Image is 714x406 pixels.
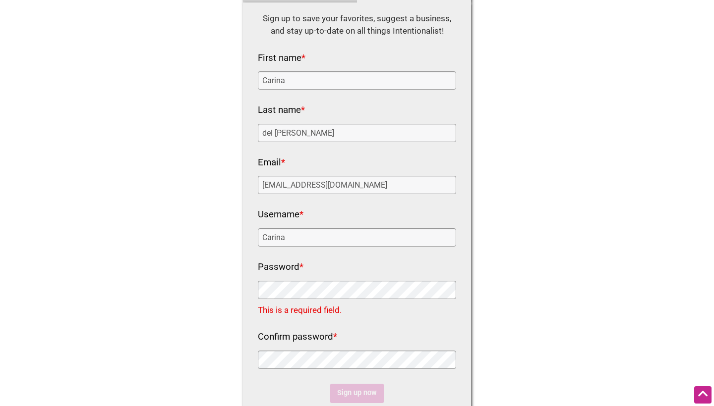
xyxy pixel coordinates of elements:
[694,386,712,404] div: Scroll Back to Top
[330,384,384,403] input: Sign up now
[258,259,303,276] label: Password
[258,206,303,223] label: Username
[258,12,456,38] div: Sign up to save your favorites, suggest a business, and stay up-to-date on all things Intentional...
[258,304,451,317] div: This is a required field.
[258,329,337,346] label: Confirm password
[258,102,305,119] label: Last name
[258,50,305,67] label: First name
[258,154,285,171] label: Email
